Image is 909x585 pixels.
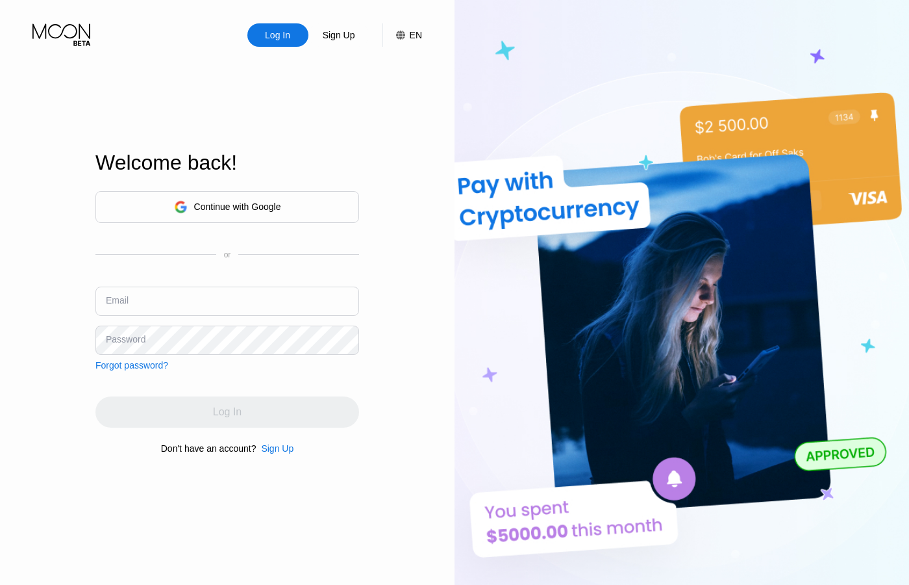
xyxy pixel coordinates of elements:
[321,29,356,42] div: Sign Up
[95,191,359,223] div: Continue with Google
[382,23,422,47] div: EN
[261,443,293,454] div: Sign Up
[264,29,292,42] div: Log In
[256,443,293,454] div: Sign Up
[95,360,168,370] div: Forgot password?
[106,295,129,305] div: Email
[224,250,231,259] div: or
[410,30,422,40] div: EN
[161,443,256,454] div: Don't have an account?
[194,201,281,212] div: Continue with Google
[106,334,145,344] div: Password
[95,151,359,175] div: Welcome back!
[308,23,369,47] div: Sign Up
[247,23,308,47] div: Log In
